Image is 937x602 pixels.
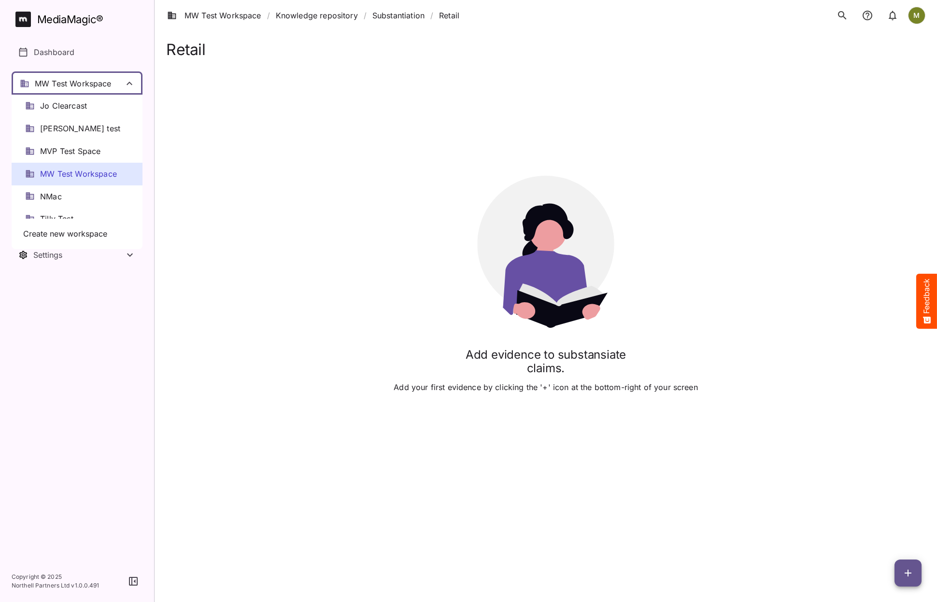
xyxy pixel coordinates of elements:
[40,123,120,134] span: [PERSON_NAME] test
[142,218,158,226] span: SEND
[916,274,937,329] button: Feedback
[23,228,107,239] span: Create new workspace
[108,191,152,198] span: Press ENTER
[22,87,152,121] header: What did you find?
[43,71,130,80] span: Something's not working
[833,6,852,25] button: search
[276,10,358,21] a: Knowledge repository
[267,10,270,21] span: /
[17,224,137,243] button: Create new workspace
[40,168,117,180] span: MW Test Workspace
[167,10,261,21] a: MW Test Workspace
[40,146,100,157] span: MVP Test Space
[40,213,73,224] span: Tilly Test
[71,19,100,43] span: 
[430,10,433,21] span: /
[364,10,367,21] span: /
[40,191,62,202] span: NMac
[40,100,87,112] span: Jo Clearcast
[372,10,425,21] a: Substantiation
[858,6,877,25] button: notifications
[883,6,902,25] button: notifications
[908,7,925,24] div: M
